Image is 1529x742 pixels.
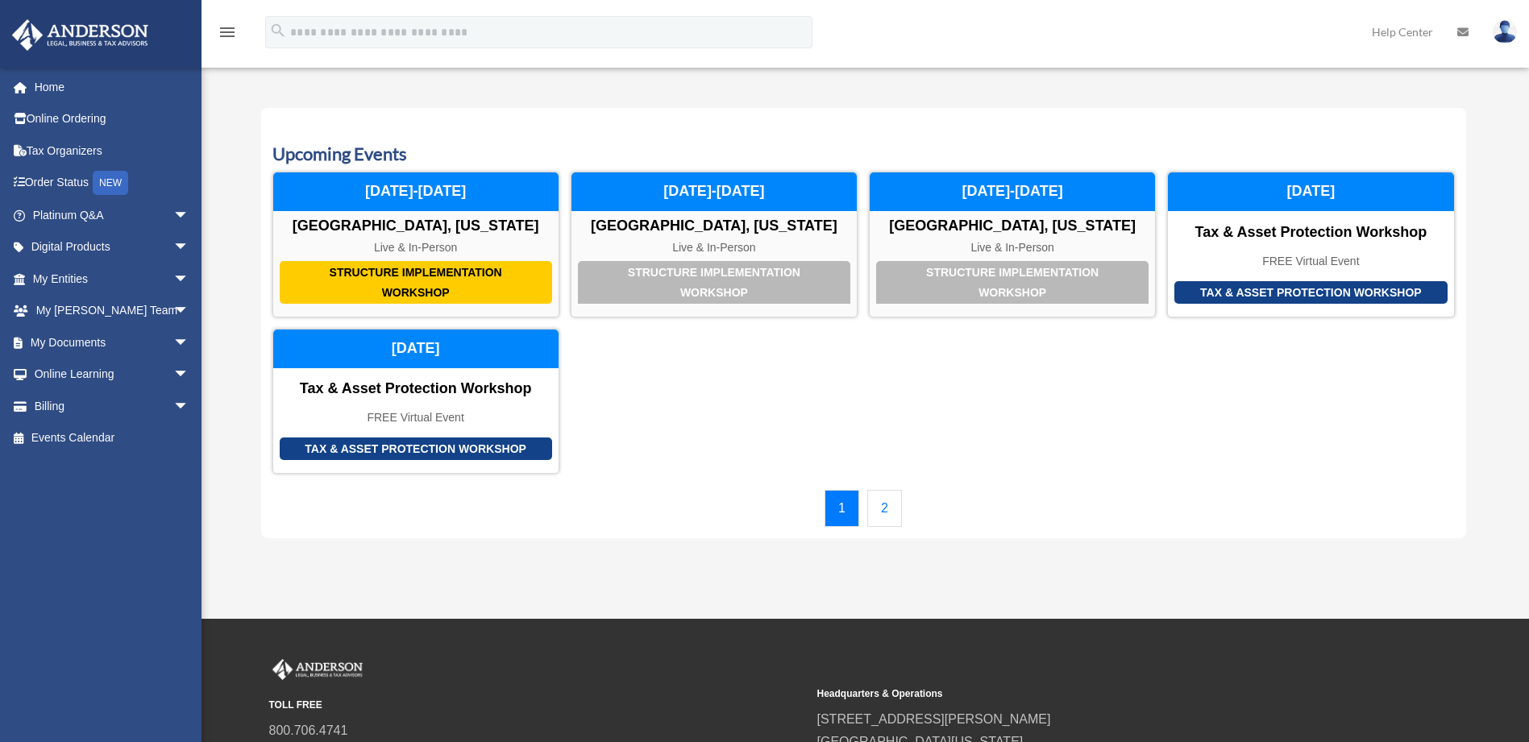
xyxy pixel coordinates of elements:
[269,22,287,39] i: search
[218,23,237,42] i: menu
[269,723,348,737] a: 800.706.4741
[578,261,850,304] div: Structure Implementation Workshop
[11,295,214,327] a: My [PERSON_NAME] Teamarrow_drop_down
[273,241,559,255] div: Live & In-Person
[273,380,559,398] div: Tax & Asset Protection Workshop
[817,712,1051,726] a: [STREET_ADDRESS][PERSON_NAME]
[7,19,153,51] img: Anderson Advisors Platinum Portal
[1167,172,1454,317] a: Tax & Asset Protection Workshop Tax & Asset Protection Workshop FREE Virtual Event [DATE]
[11,263,214,295] a: My Entitiesarrow_drop_down
[173,326,206,359] span: arrow_drop_down
[272,172,559,317] a: Structure Implementation Workshop [GEOGRAPHIC_DATA], [US_STATE] Live & In-Person [DATE]-[DATE]
[11,390,214,422] a: Billingarrow_drop_down
[218,28,237,42] a: menu
[273,172,559,211] div: [DATE]-[DATE]
[273,330,559,368] div: [DATE]
[272,142,1455,167] h3: Upcoming Events
[272,329,559,474] a: Tax & Asset Protection Workshop Tax & Asset Protection Workshop FREE Virtual Event [DATE]
[269,659,366,680] img: Anderson Advisors Platinum Portal
[870,172,1155,211] div: [DATE]-[DATE]
[173,390,206,423] span: arrow_drop_down
[173,263,206,296] span: arrow_drop_down
[1174,281,1447,305] div: Tax & Asset Protection Workshop
[273,218,559,235] div: [GEOGRAPHIC_DATA], [US_STATE]
[11,135,214,167] a: Tax Organizers
[280,261,552,304] div: Structure Implementation Workshop
[11,359,214,391] a: Online Learningarrow_drop_down
[173,199,206,232] span: arrow_drop_down
[869,172,1156,317] a: Structure Implementation Workshop [GEOGRAPHIC_DATA], [US_STATE] Live & In-Person [DATE]-[DATE]
[11,231,214,263] a: Digital Productsarrow_drop_down
[867,490,902,527] a: 2
[571,241,857,255] div: Live & In-Person
[817,686,1354,703] small: Headquarters & Operations
[173,359,206,392] span: arrow_drop_down
[571,172,858,317] a: Structure Implementation Workshop [GEOGRAPHIC_DATA], [US_STATE] Live & In-Person [DATE]-[DATE]
[11,103,214,135] a: Online Ordering
[11,326,214,359] a: My Documentsarrow_drop_down
[11,199,214,231] a: Platinum Q&Aarrow_drop_down
[11,422,206,454] a: Events Calendar
[1493,20,1517,44] img: User Pic
[280,437,552,461] div: Tax & Asset Protection Workshop
[870,241,1155,255] div: Live & In-Person
[11,167,214,200] a: Order StatusNEW
[825,490,859,527] a: 1
[1168,172,1453,211] div: [DATE]
[273,411,559,425] div: FREE Virtual Event
[571,218,857,235] div: [GEOGRAPHIC_DATA], [US_STATE]
[173,231,206,264] span: arrow_drop_down
[571,172,857,211] div: [DATE]-[DATE]
[1168,255,1453,268] div: FREE Virtual Event
[173,295,206,328] span: arrow_drop_down
[1168,224,1453,242] div: Tax & Asset Protection Workshop
[870,218,1155,235] div: [GEOGRAPHIC_DATA], [US_STATE]
[93,171,128,195] div: NEW
[11,71,214,103] a: Home
[269,697,806,714] small: TOLL FREE
[876,261,1149,304] div: Structure Implementation Workshop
